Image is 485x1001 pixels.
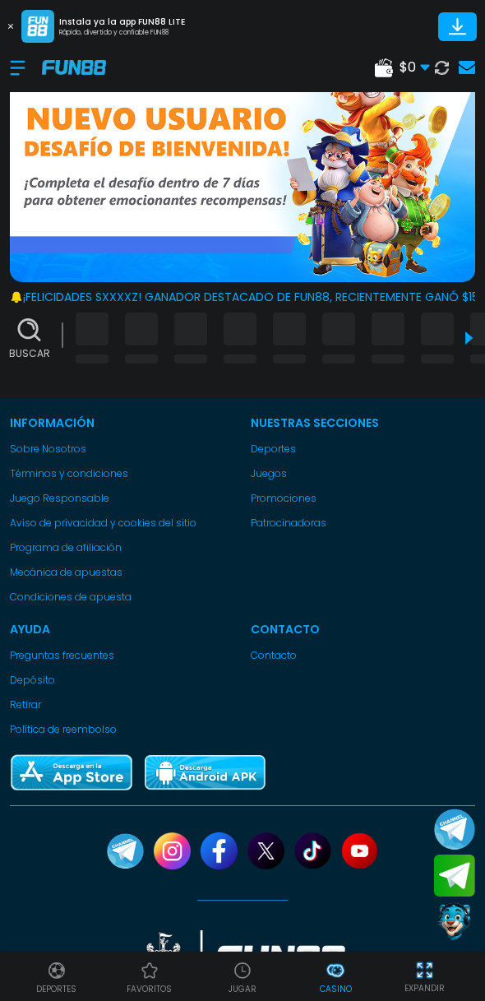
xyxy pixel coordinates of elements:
a: Términos y condiciones [10,466,234,481]
a: Política de reembolso [10,722,234,737]
button: Juegos [251,466,287,481]
img: Deportes [47,961,67,980]
a: CasinoCasinoCasino [289,958,382,995]
img: hide [414,960,435,980]
img: New Castle [140,930,345,989]
p: Contacto [251,621,475,638]
a: Juego Responsable [10,491,234,506]
a: Retirar [10,697,234,712]
p: Casino [320,983,352,995]
p: EXPANDIR [404,982,445,994]
p: JUGAR [229,983,256,995]
button: Contact customer service [434,901,475,943]
a: Depósito [10,673,234,688]
p: Información [10,415,234,432]
p: Deportes [36,983,76,995]
img: Bono de Nuevo Jugador [10,49,475,282]
a: Casino FavoritosCasino Favoritosfavoritos [103,958,196,995]
a: Contacto [251,648,475,663]
a: Patrocinadoras [251,516,475,531]
a: Programa de afiliación [10,540,234,555]
p: Rápido, divertido y confiable FUN88 [59,28,185,38]
button: Join telegram channel [434,808,475,850]
p: Instala ya la app FUN88 LITE [59,16,185,28]
p: Buscar [9,346,50,361]
a: Aviso de privacidad y cookies del sitio [10,516,234,531]
a: Preguntas frecuentes [10,648,234,663]
img: Casino Favoritos [140,961,159,980]
a: Casino JugarCasino JugarJUGAR [196,958,289,995]
img: Company Logo [42,60,106,74]
a: Mecánica de apuestas [10,565,234,580]
a: Sobre Nosotros [10,442,234,456]
a: Promociones [251,491,475,506]
a: Condiciones de apuesta [10,590,234,605]
button: Join telegram [434,855,475,897]
img: App Logo [21,10,54,43]
p: favoritos [127,983,172,995]
p: Ayuda [10,621,234,638]
img: Casino Jugar [233,961,252,980]
p: Nuestras Secciones [251,415,475,432]
span: $ 0 [400,58,430,77]
img: Play Store [143,753,266,792]
a: Deportes [251,442,475,456]
a: DeportesDeportesDeportes [10,958,103,995]
img: App Store [10,753,133,792]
